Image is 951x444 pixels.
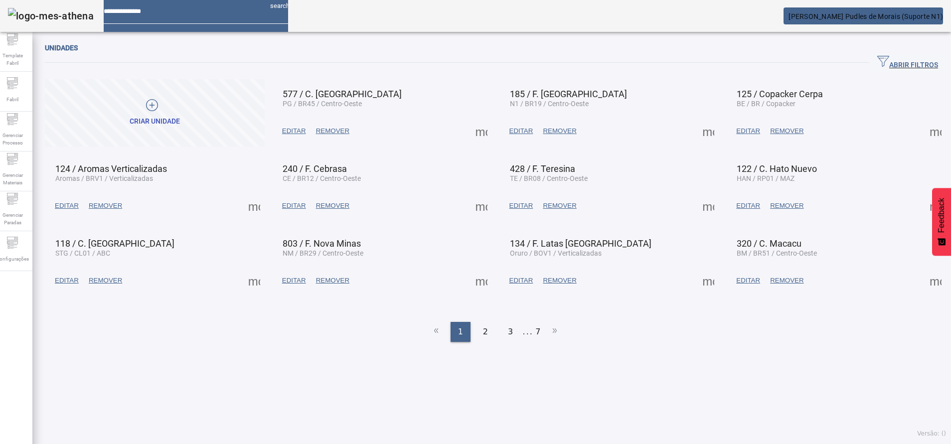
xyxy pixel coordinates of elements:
[770,276,803,286] span: REMOVER
[510,163,575,174] span: 428 / F. Teresina
[699,272,717,290] button: Mais
[50,272,84,290] button: EDITAR
[473,272,490,290] button: Mais
[55,249,110,257] span: STG / CL01 / ABC
[316,126,349,136] span: REMOVER
[245,197,263,215] button: Mais
[283,89,402,99] span: 577 / C. [GEOGRAPHIC_DATA]
[509,126,533,136] span: EDITAR
[283,238,361,249] span: 803 / F. Nova Minas
[283,100,362,108] span: PG / BR45 / Centro-Oeste
[508,326,513,338] span: 3
[55,201,79,211] span: EDITAR
[510,249,602,257] span: Oruro / BOV1 / Verticalizadas
[510,100,589,108] span: N1 / BR19 / Centro-Oeste
[937,198,946,233] span: Feedback
[84,272,127,290] button: REMOVER
[55,163,167,174] span: 124 / Aromas Verticalizadas
[510,174,588,182] span: TE / BR08 / Centro-Oeste
[731,197,765,215] button: EDITAR
[731,122,765,140] button: EDITAR
[245,272,263,290] button: Mais
[283,174,361,182] span: CE / BR12 / Centro-Oeste
[473,197,490,215] button: Mais
[736,201,760,211] span: EDITAR
[8,8,94,24] img: logo-mes-athena
[927,272,945,290] button: Mais
[543,201,576,211] span: REMOVER
[737,89,823,99] span: 125 / Copacker Cerpa
[50,197,84,215] button: EDITAR
[765,197,808,215] button: REMOVER
[927,122,945,140] button: Mais
[765,272,808,290] button: REMOVER
[877,55,938,70] span: ABRIR FILTROS
[130,117,180,127] div: Criar unidade
[737,100,795,108] span: BE / BR / Copacker
[311,197,354,215] button: REMOVER
[316,276,349,286] span: REMOVER
[282,126,306,136] span: EDITAR
[483,326,488,338] span: 2
[55,276,79,286] span: EDITAR
[311,122,354,140] button: REMOVER
[699,197,717,215] button: Mais
[45,44,78,52] span: Unidades
[509,276,533,286] span: EDITAR
[89,276,122,286] span: REMOVER
[282,276,306,286] span: EDITAR
[510,89,627,99] span: 185 / F. [GEOGRAPHIC_DATA]
[543,126,576,136] span: REMOVER
[535,322,540,342] li: 7
[737,174,794,182] span: HAN / RP01 / MAZ
[504,272,538,290] button: EDITAR
[927,197,945,215] button: Mais
[736,276,760,286] span: EDITAR
[737,163,817,174] span: 122 / C. Hato Nuevo
[277,197,311,215] button: EDITAR
[282,201,306,211] span: EDITAR
[737,249,817,257] span: BM / BR51 / Centro-Oeste
[770,201,803,211] span: REMOVER
[473,122,490,140] button: Mais
[737,238,801,249] span: 320 / C. Macacu
[55,174,153,182] span: Aromas / BRV1 / Verticalizadas
[510,238,651,249] span: 134 / F. Latas [GEOGRAPHIC_DATA]
[932,188,951,256] button: Feedback - Mostrar pesquisa
[504,122,538,140] button: EDITAR
[538,122,581,140] button: REMOVER
[55,238,174,249] span: 118 / C. [GEOGRAPHIC_DATA]
[277,122,311,140] button: EDITAR
[283,249,363,257] span: NM / BR29 / Centro-Oeste
[538,197,581,215] button: REMOVER
[736,126,760,136] span: EDITAR
[765,122,808,140] button: REMOVER
[89,201,122,211] span: REMOVER
[543,276,576,286] span: REMOVER
[917,430,946,437] span: Versão: ()
[504,197,538,215] button: EDITAR
[277,272,311,290] button: EDITAR
[509,201,533,211] span: EDITAR
[789,12,943,20] span: [PERSON_NAME] Pudles de Morais (Suporte N1)
[869,54,946,72] button: ABRIR FILTROS
[283,163,347,174] span: 240 / F. Cebrasa
[3,93,21,106] span: Fabril
[316,201,349,211] span: REMOVER
[770,126,803,136] span: REMOVER
[45,79,265,147] button: Criar unidade
[523,322,533,342] li: ...
[731,272,765,290] button: EDITAR
[699,122,717,140] button: Mais
[538,272,581,290] button: REMOVER
[84,197,127,215] button: REMOVER
[311,272,354,290] button: REMOVER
